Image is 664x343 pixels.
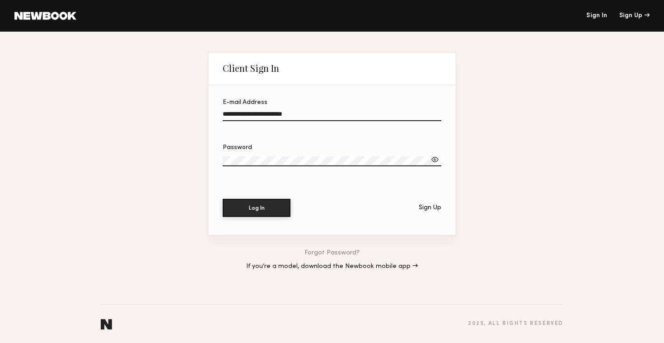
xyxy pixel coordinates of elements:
[223,199,290,217] button: Log In
[419,205,441,211] div: Sign Up
[223,156,441,166] input: Password
[468,321,563,327] div: 2025 , all rights reserved
[223,63,279,74] div: Client Sign In
[304,250,360,256] a: Forgot Password?
[619,13,650,19] div: Sign Up
[223,111,441,121] input: E-mail Address
[586,13,607,19] a: Sign In
[246,263,418,270] a: If you’re a model, download the Newbook mobile app →
[223,145,441,151] div: Password
[223,99,441,106] div: E-mail Address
